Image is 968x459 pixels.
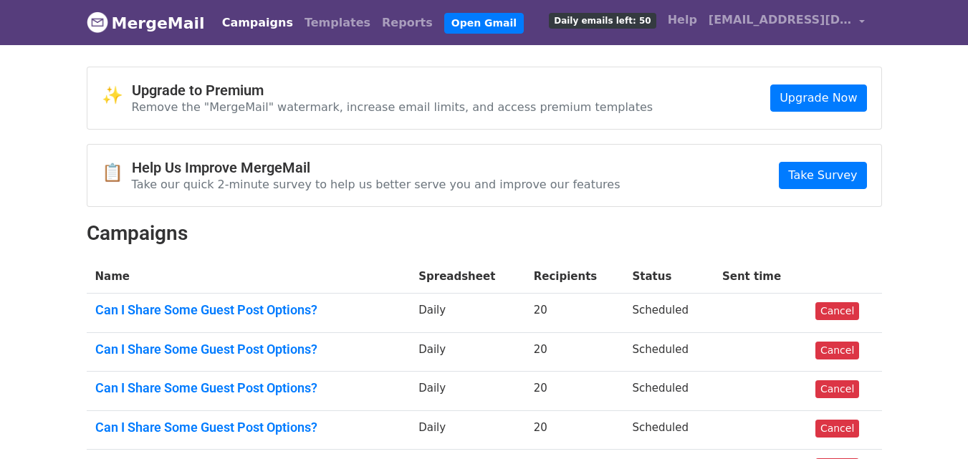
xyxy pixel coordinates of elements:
td: Scheduled [624,372,714,411]
td: Scheduled [624,294,714,333]
td: 20 [525,410,624,450]
a: Templates [299,9,376,37]
h4: Upgrade to Premium [132,82,653,99]
th: Status [624,260,714,294]
th: Sent time [714,260,807,294]
td: Daily [410,372,524,411]
span: ✨ [102,85,132,106]
span: Daily emails left: 50 [549,13,656,29]
td: Scheduled [624,410,714,450]
h2: Campaigns [87,221,882,246]
td: Daily [410,294,524,333]
th: Name [87,260,411,294]
a: Can I Share Some Guest Post Options? [95,380,402,396]
a: Cancel [815,420,859,438]
a: Help [662,6,703,34]
td: 20 [525,294,624,333]
th: Spreadsheet [410,260,524,294]
td: 20 [525,372,624,411]
a: Daily emails left: 50 [543,6,661,34]
p: Take our quick 2-minute survey to help us better serve you and improve our features [132,177,620,192]
a: Cancel [815,380,859,398]
span: 📋 [102,163,132,183]
h4: Help Us Improve MergeMail [132,159,620,176]
a: [EMAIL_ADDRESS][DOMAIN_NAME] [703,6,871,39]
td: Daily [410,332,524,372]
td: Daily [410,410,524,450]
p: Remove the "MergeMail" watermark, increase email limits, and access premium templates [132,100,653,115]
td: 20 [525,332,624,372]
a: MergeMail [87,8,205,38]
a: Upgrade Now [770,84,866,112]
a: Can I Share Some Guest Post Options? [95,302,402,318]
a: Cancel [815,342,859,359]
a: Cancel [815,302,859,320]
a: Take Survey [779,162,866,189]
img: MergeMail logo [87,11,108,33]
td: Scheduled [624,332,714,372]
a: Can I Share Some Guest Post Options? [95,420,402,435]
span: [EMAIL_ADDRESS][DOMAIN_NAME] [709,11,852,29]
a: Campaigns [216,9,299,37]
a: Open Gmail [444,13,524,34]
a: Reports [376,9,439,37]
th: Recipients [525,260,624,294]
a: Can I Share Some Guest Post Options? [95,342,402,357]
